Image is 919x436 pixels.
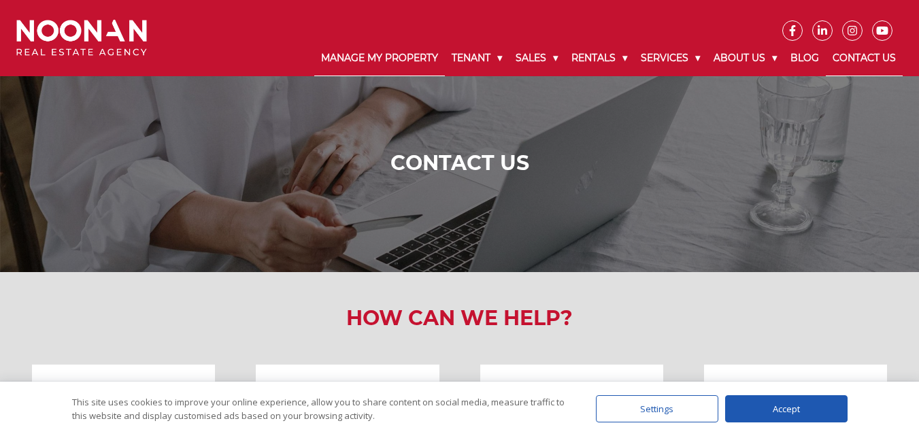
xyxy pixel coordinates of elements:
[725,395,848,422] div: Accept
[565,41,634,76] a: Rentals
[707,41,784,76] a: About Us
[784,41,826,76] a: Blog
[16,20,147,56] img: Noonan Real Estate Agency
[509,41,565,76] a: Sales
[72,395,569,422] div: This site uses cookies to improve your online experience, allow you to share content on social me...
[596,395,718,422] div: Settings
[826,41,903,76] a: Contact Us
[634,41,707,76] a: Services
[314,41,445,76] a: Manage My Property
[445,41,509,76] a: Tenant
[20,151,899,175] h1: Contact Us
[6,306,913,331] h2: How Can We Help?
